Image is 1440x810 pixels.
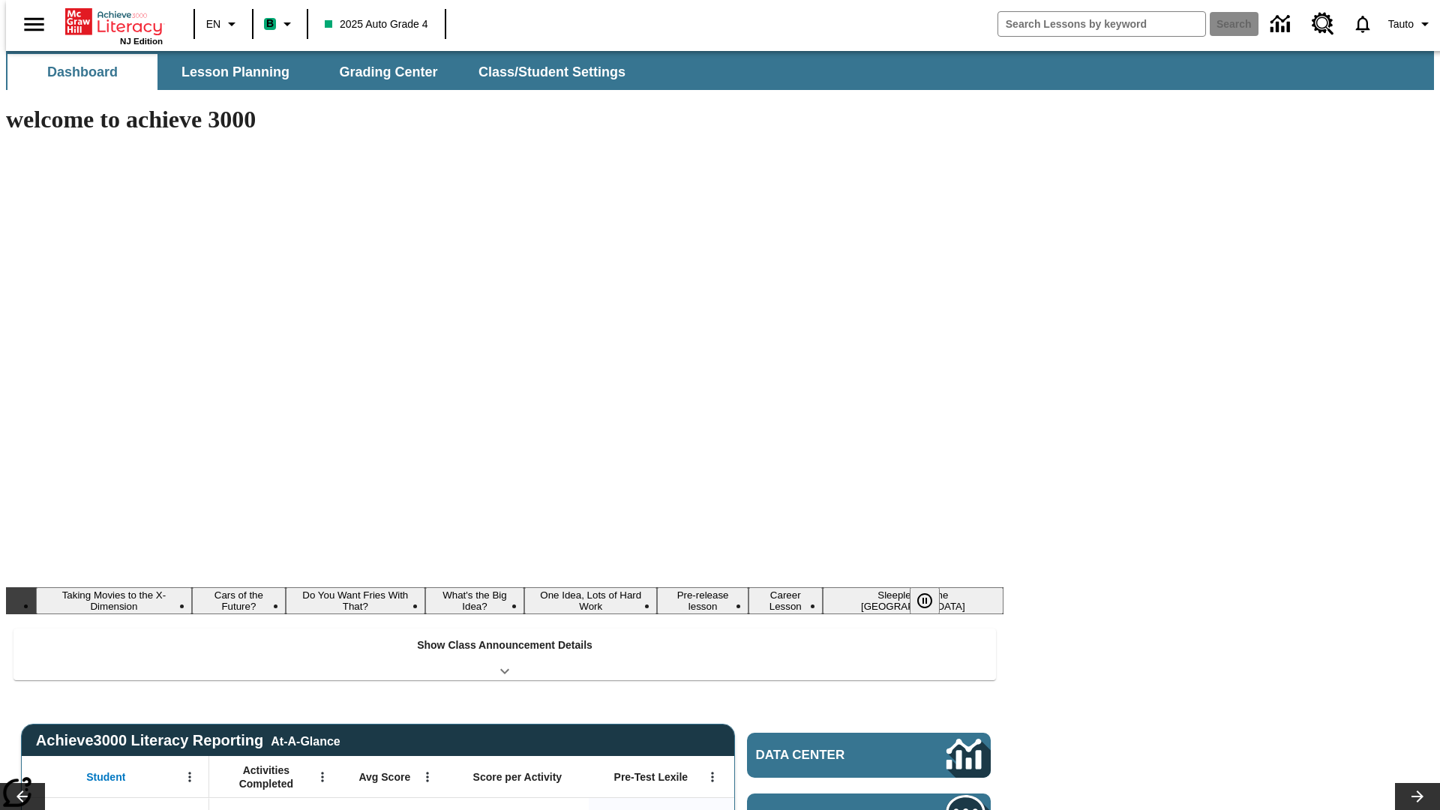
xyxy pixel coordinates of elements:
button: Slide 2 Cars of the Future? [192,587,286,614]
button: Slide 7 Career Lesson [748,587,823,614]
a: Home [65,7,163,37]
button: Boost Class color is mint green. Change class color [258,10,302,37]
button: Lesson carousel, Next [1395,783,1440,810]
button: Class/Student Settings [466,54,637,90]
span: Tauto [1388,16,1414,32]
button: Open side menu [12,2,56,46]
span: Activities Completed [217,763,316,790]
input: search field [998,12,1205,36]
div: SubNavbar [6,54,639,90]
div: Show Class Announcement Details [13,628,996,680]
span: 2025 Auto Grade 4 [325,16,428,32]
button: Slide 6 Pre-release lesson [657,587,748,614]
span: Achieve3000 Literacy Reporting [36,732,340,749]
a: Data Center [747,733,991,778]
div: SubNavbar [6,51,1434,90]
button: Open Menu [178,766,201,788]
p: Show Class Announcement Details [417,637,592,653]
button: Slide 3 Do You Want Fries With That? [286,587,425,614]
button: Slide 8 Sleepless in the Animal Kingdom [823,587,1003,614]
span: Data Center [756,748,896,763]
button: Open Menu [311,766,334,788]
span: B [266,14,274,33]
span: Student [86,770,125,784]
button: Open Menu [701,766,724,788]
button: Slide 4 What's the Big Idea? [425,587,524,614]
button: Slide 1 Taking Movies to the X-Dimension [36,587,192,614]
button: Open Menu [416,766,439,788]
span: EN [206,16,220,32]
a: Data Center [1261,4,1303,45]
a: Notifications [1343,4,1382,43]
div: At-A-Glance [271,732,340,748]
div: Pause [910,587,955,614]
span: Avg Score [358,770,410,784]
button: Slide 5 One Idea, Lots of Hard Work [524,587,657,614]
button: Pause [910,587,940,614]
span: NJ Edition [120,37,163,46]
button: Grading Center [313,54,463,90]
a: Resource Center, Will open in new tab [1303,4,1343,44]
button: Lesson Planning [160,54,310,90]
div: Home [65,5,163,46]
button: Dashboard [7,54,157,90]
button: Profile/Settings [1382,10,1440,37]
h1: welcome to achieve 3000 [6,106,1003,133]
button: Language: EN, Select a language [199,10,247,37]
span: Score per Activity [473,770,562,784]
span: Pre-Test Lexile [614,770,688,784]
